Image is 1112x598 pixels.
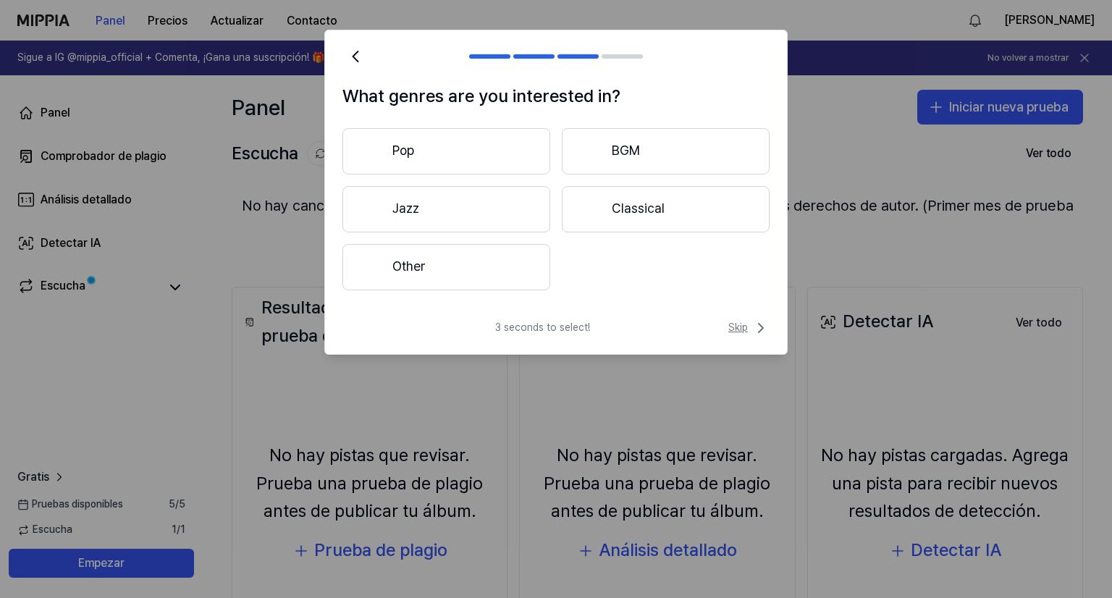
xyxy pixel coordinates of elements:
[725,319,770,337] button: Skip
[562,186,770,232] button: Classical
[342,128,550,174] button: Pop
[342,244,550,290] button: Other
[728,319,770,337] span: Skip
[495,321,590,335] span: 3 seconds to select!
[562,128,770,174] button: BGM
[342,83,770,110] h1: What genres are you interested in?
[342,186,550,232] button: Jazz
